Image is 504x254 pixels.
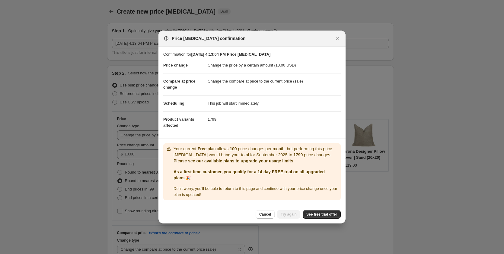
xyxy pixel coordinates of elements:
[208,95,341,111] dd: This job will start immediately.
[172,35,246,41] span: Price [MEDICAL_DATA] confirmation
[174,158,338,164] p: Please see our available plans to upgrade your usage limits
[306,212,337,217] span: See free trial offer
[259,212,271,217] span: Cancel
[333,34,342,43] button: Close
[174,169,325,180] b: As a first time customer, you qualify for a 14 day FREE trial on all upgraded plans 🎉
[303,210,341,219] a: See free trial offer
[230,146,237,151] b: 100
[163,79,195,90] span: Compare at price change
[293,152,303,157] b: 1799
[163,101,184,106] span: Scheduling
[208,73,341,89] dd: Change the compare at price to the current price (sale)
[191,52,270,57] b: [DATE] 4:13:04 PM Price [MEDICAL_DATA]
[208,111,341,127] dd: 1799
[256,210,275,219] button: Cancel
[208,57,341,73] dd: Change the price by a certain amount (10.00 USD)
[174,146,338,158] p: Your current plan allows price changes per month, but performing this price [MEDICAL_DATA] would ...
[198,146,207,151] b: Free
[163,51,341,57] p: Confirmation for
[174,186,337,197] span: Don ' t worry, you ' ll be able to return to this page and continue with your price change once y...
[163,117,194,128] span: Product variants affected
[163,63,188,67] span: Price change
